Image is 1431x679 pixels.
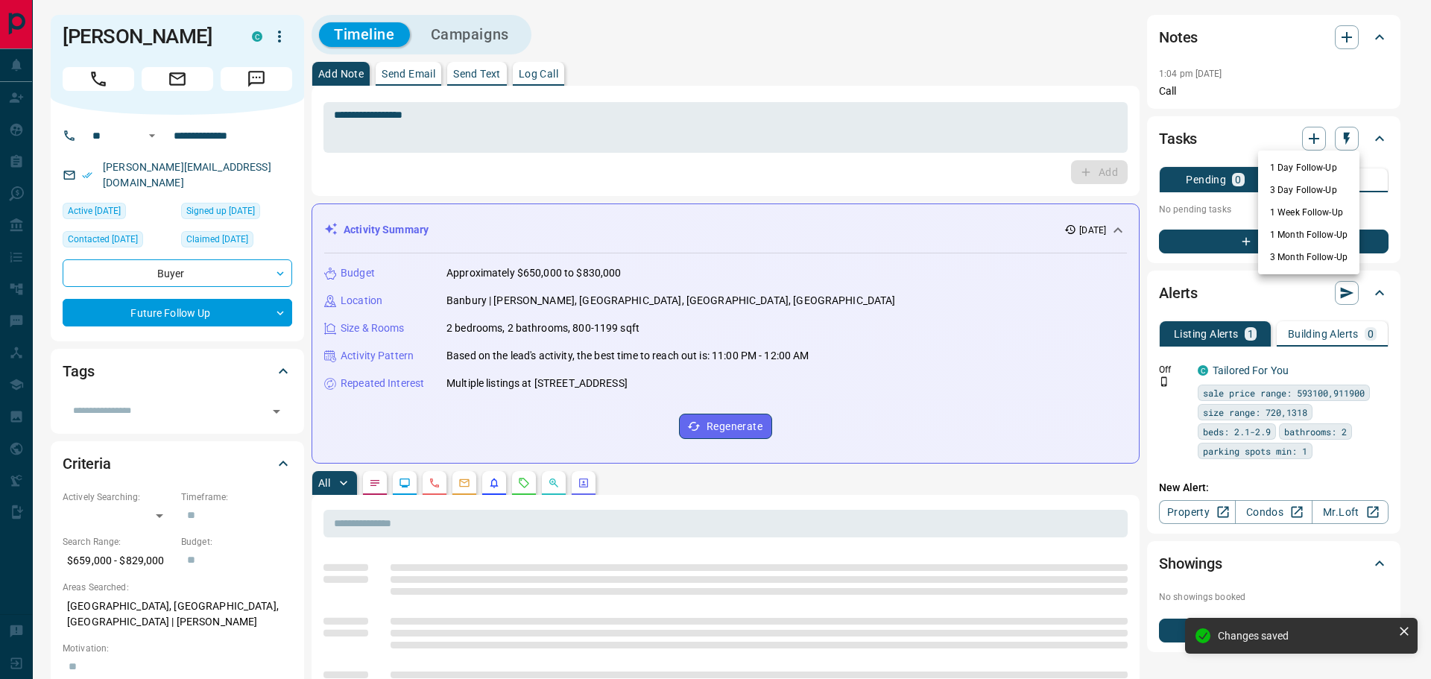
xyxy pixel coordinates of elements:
[1258,201,1359,224] li: 1 Week Follow-Up
[1218,630,1392,642] div: Changes saved
[1258,157,1359,179] li: 1 Day Follow-Up
[1258,179,1359,201] li: 3 Day Follow-Up
[1258,246,1359,268] li: 3 Month Follow-Up
[1258,224,1359,246] li: 1 Month Follow-Up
